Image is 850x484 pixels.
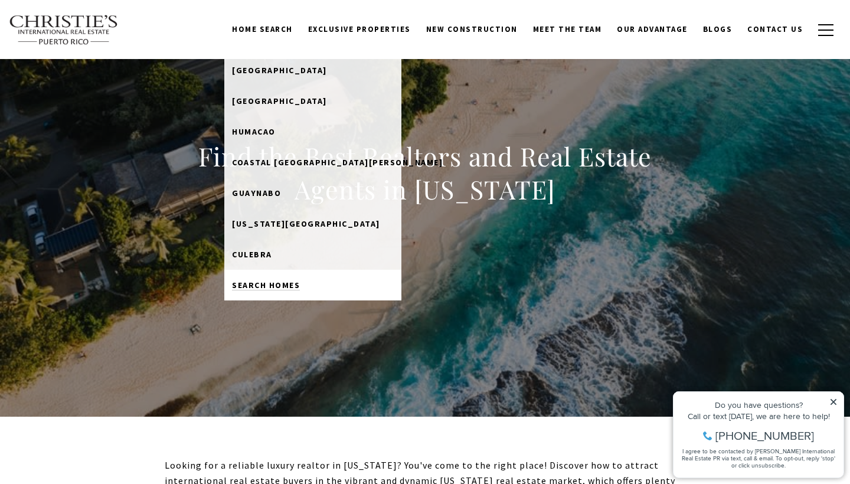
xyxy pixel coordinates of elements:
[9,15,119,45] img: Christie's International Real Estate text transparent background
[224,18,300,41] a: Home Search
[308,24,411,34] span: Exclusive Properties
[224,270,401,300] a: Search Homes
[224,239,401,270] a: Culebra
[232,188,281,198] span: Guaynabo
[224,178,401,208] a: Guaynabo
[232,126,276,137] span: Humacao
[419,18,525,41] a: New Construction
[232,157,443,168] span: Coastal [GEOGRAPHIC_DATA][PERSON_NAME]
[607,12,838,190] iframe: bss-luxurypresence
[165,140,685,206] h1: Find the Best Realtors and Real Estate Agents in [US_STATE]
[224,86,401,116] a: [GEOGRAPHIC_DATA]
[525,18,610,41] a: Meet the Team
[300,18,419,41] a: Exclusive Properties
[232,249,272,260] span: Culebra
[232,280,300,290] span: Search Homes
[224,208,401,239] a: [US_STATE][GEOGRAPHIC_DATA]
[426,24,518,34] span: New Construction
[232,65,327,76] span: [GEOGRAPHIC_DATA]
[232,218,380,229] span: [US_STATE][GEOGRAPHIC_DATA]
[224,55,401,86] a: [GEOGRAPHIC_DATA]
[232,96,327,106] span: [GEOGRAPHIC_DATA]
[224,147,401,178] a: Coastal [GEOGRAPHIC_DATA][PERSON_NAME]
[224,116,401,147] a: Humacao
